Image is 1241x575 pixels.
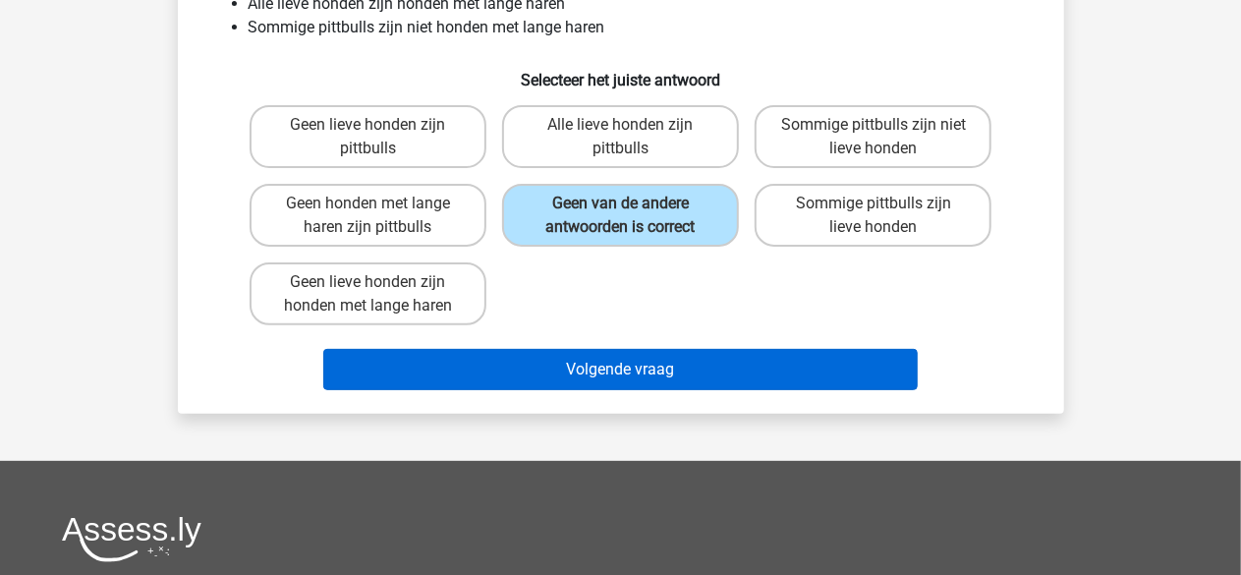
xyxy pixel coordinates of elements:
label: Geen lieve honden zijn pittbulls [250,105,486,168]
h6: Selecteer het juiste antwoord [209,55,1033,89]
label: Sommige pittbulls zijn lieve honden [755,184,991,247]
label: Geen honden met lange haren zijn pittbulls [250,184,486,247]
img: Assessly logo [62,516,201,562]
label: Sommige pittbulls zijn niet lieve honden [755,105,991,168]
label: Geen lieve honden zijn honden met lange haren [250,262,486,325]
label: Alle lieve honden zijn pittbulls [502,105,739,168]
label: Geen van de andere antwoorden is correct [502,184,739,247]
button: Volgende vraag [323,349,918,390]
li: Sommige pittbulls zijn niet honden met lange haren [249,16,1033,39]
